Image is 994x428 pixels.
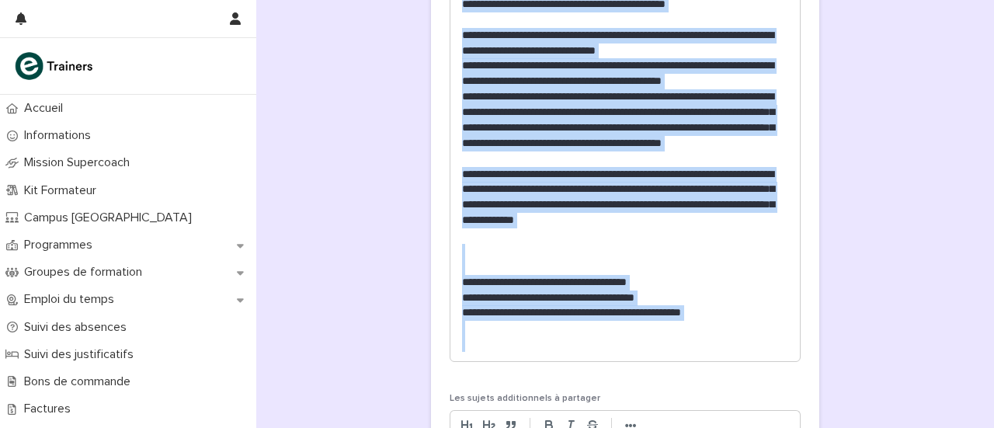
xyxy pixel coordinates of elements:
font: Les sujets additionnels à partager [450,394,600,403]
font: Groupes de formation [24,266,142,278]
font: Campus [GEOGRAPHIC_DATA] [24,211,192,224]
font: Accueil [24,102,63,114]
font: Emploi du temps [24,293,114,305]
font: Programmes [24,238,92,251]
font: Bons de commande [24,375,130,388]
font: Suivi des absences [24,321,127,333]
font: Kit Formateur [24,184,96,197]
font: Informations [24,129,91,141]
img: K0CqGN7SDeD6s4JG8KQk [12,50,98,82]
font: Suivi des justificatifs [24,348,134,360]
font: Mission Supercoach [24,156,130,169]
font: Factures [24,402,71,415]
